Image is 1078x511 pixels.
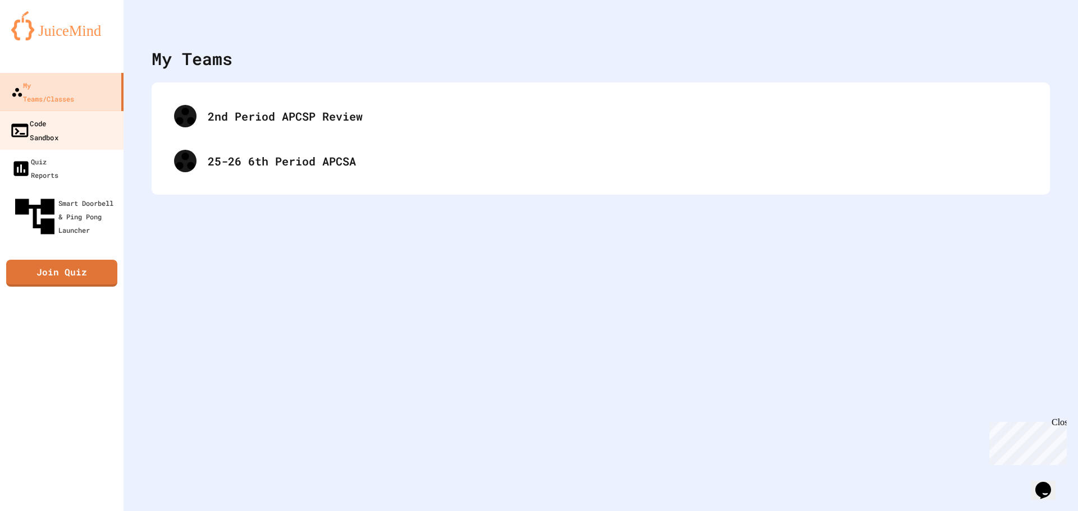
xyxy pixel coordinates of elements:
[11,11,112,40] img: logo-orange.svg
[11,79,74,105] div: My Teams/Classes
[208,153,1027,169] div: 25-26 6th Period APCSA
[163,139,1039,183] div: 25-26 6th Period APCSA
[1031,466,1067,500] iframe: chat widget
[6,260,117,287] a: Join Quiz
[11,193,119,240] div: Smart Doorbell & Ping Pong Launcher
[11,155,58,182] div: Quiz Reports
[4,4,77,71] div: Chat with us now!Close
[208,108,1027,125] div: 2nd Period APCSP Review
[163,94,1039,139] div: 2nd Period APCSP Review
[985,417,1067,465] iframe: chat widget
[152,46,232,71] div: My Teams
[10,116,58,144] div: Code Sandbox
